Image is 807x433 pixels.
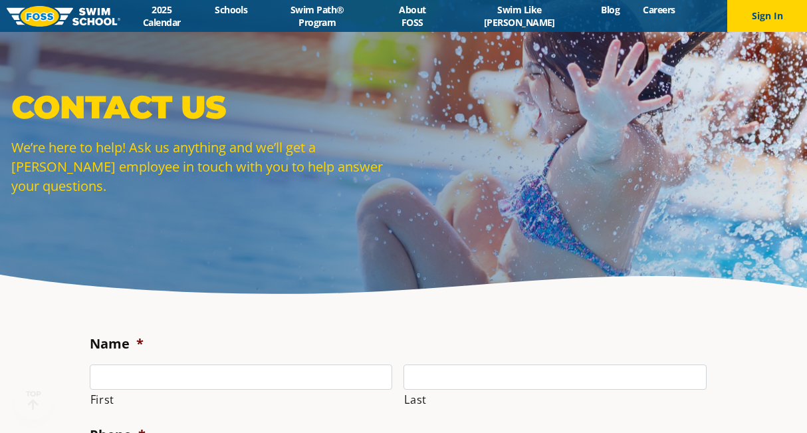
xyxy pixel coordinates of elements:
input: First name [90,364,393,390]
a: 2025 Calendar [120,3,203,29]
label: Name [90,335,144,353]
p: Contact Us [11,87,397,127]
img: FOSS Swim School Logo [7,6,120,27]
a: About FOSS [376,3,449,29]
div: TOP [26,390,41,410]
a: Careers [632,3,687,16]
p: We’re here to help! Ask us anything and we’ll get a [PERSON_NAME] employee in touch with you to h... [11,138,397,196]
a: Blog [590,3,632,16]
label: Last [404,390,707,409]
a: Swim Path® Program [259,3,376,29]
label: First [90,390,393,409]
input: Last name [403,364,707,390]
a: Schools [203,3,259,16]
a: Swim Like [PERSON_NAME] [449,3,590,29]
